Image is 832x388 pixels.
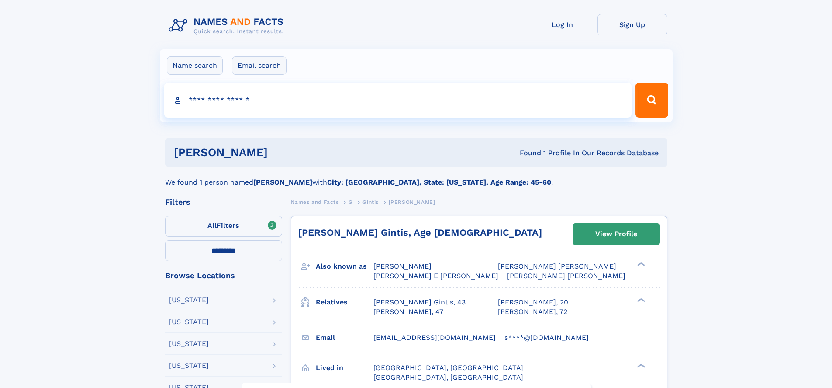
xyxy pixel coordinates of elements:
span: [GEOGRAPHIC_DATA], [GEOGRAPHIC_DATA] [373,364,523,372]
span: [PERSON_NAME] E [PERSON_NAME] [373,272,498,280]
label: Email search [232,56,287,75]
a: Gintis [362,196,379,207]
div: ❯ [635,363,646,368]
span: [PERSON_NAME] [PERSON_NAME] [498,262,616,270]
b: [PERSON_NAME] [253,178,312,186]
input: search input [164,83,632,118]
a: [PERSON_NAME] Gintis, 43 [373,297,466,307]
div: [US_STATE] [169,340,209,347]
a: [PERSON_NAME], 20 [498,297,568,307]
div: ❯ [635,262,646,267]
h3: Lived in [316,360,373,375]
span: Gintis [362,199,379,205]
h3: Email [316,330,373,345]
span: [PERSON_NAME] [389,199,435,205]
span: G [349,199,353,205]
a: [PERSON_NAME], 72 [498,307,567,317]
a: [PERSON_NAME] Gintis, Age [DEMOGRAPHIC_DATA] [298,227,542,238]
div: [US_STATE] [169,362,209,369]
img: Logo Names and Facts [165,14,291,38]
label: Name search [167,56,223,75]
h1: [PERSON_NAME] [174,147,394,158]
div: Browse Locations [165,272,282,280]
span: [EMAIL_ADDRESS][DOMAIN_NAME] [373,333,496,342]
a: G [349,196,353,207]
div: View Profile [595,224,637,244]
div: ❯ [635,297,646,303]
button: Search Button [635,83,668,118]
span: [GEOGRAPHIC_DATA], [GEOGRAPHIC_DATA] [373,373,523,381]
div: [US_STATE] [169,318,209,325]
label: Filters [165,216,282,237]
span: [PERSON_NAME] [373,262,432,270]
a: Sign Up [597,14,667,35]
h3: Relatives [316,295,373,310]
span: All [207,221,217,230]
span: [PERSON_NAME] [PERSON_NAME] [507,272,625,280]
a: View Profile [573,224,659,245]
div: We found 1 person named with . [165,167,667,188]
div: Filters [165,198,282,206]
a: [PERSON_NAME], 47 [373,307,443,317]
h3: Also known as [316,259,373,274]
div: [US_STATE] [169,297,209,304]
div: Found 1 Profile In Our Records Database [394,148,659,158]
a: Names and Facts [291,196,339,207]
b: City: [GEOGRAPHIC_DATA], State: [US_STATE], Age Range: 45-60 [327,178,551,186]
a: Log In [528,14,597,35]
